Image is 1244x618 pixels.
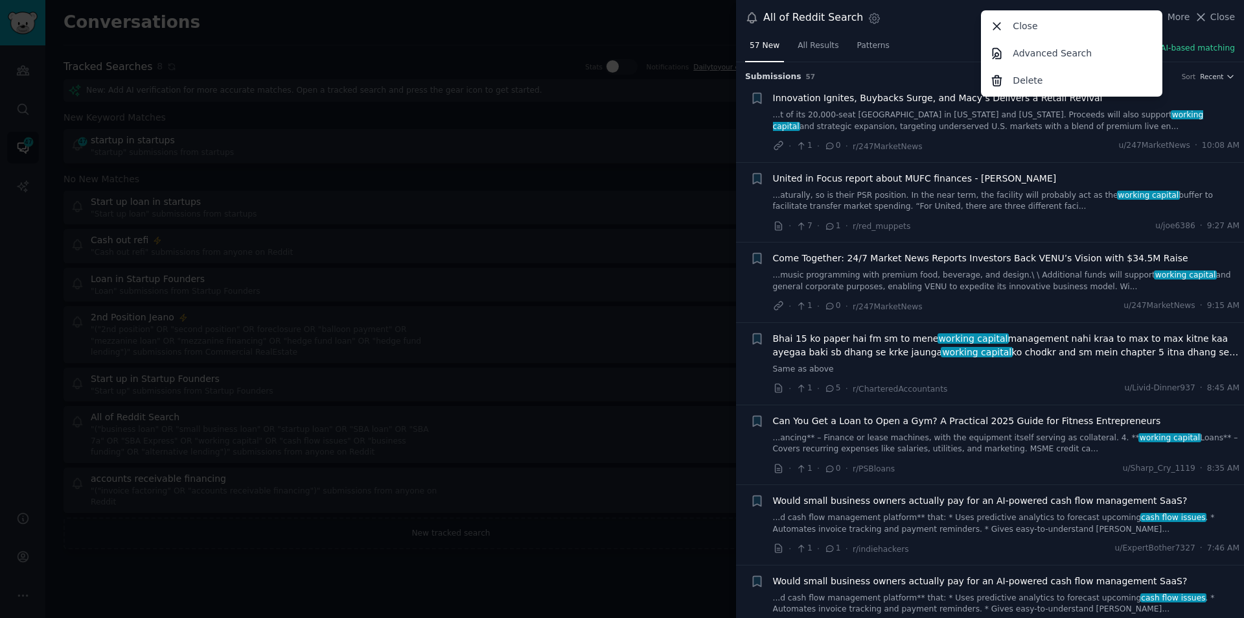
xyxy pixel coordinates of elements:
span: 9:27 AM [1207,220,1239,232]
span: · [1200,300,1203,312]
span: u/Sharp_Cry_1119 [1123,463,1195,475]
span: · [789,542,791,556]
span: · [1200,383,1203,394]
a: ...d cash flow management platform** that: * Uses predictive analytics to forecast upcomingcash f... [773,512,1240,535]
a: Advanced Search [984,40,1160,67]
span: 8:35 AM [1207,463,1239,475]
a: ...t of its 20,000-seat [GEOGRAPHIC_DATA] in [US_STATE] and [US_STATE]. Proceeds will also suppor... [773,110,1240,132]
span: 1 [796,140,812,152]
span: · [817,219,820,233]
span: · [817,382,820,396]
button: Recent [1200,72,1235,81]
span: · [1200,463,1203,475]
span: · [789,300,791,313]
span: 57 New [750,40,779,52]
span: 1 [796,463,812,475]
a: Bhai 15 ko paper hai fm sm to meneworking capitalmanagement nahi kraa to max to max kitne kaa aye... [773,332,1240,359]
a: Would small business owners actually pay for an AI-powered cash flow management SaaS? [773,494,1188,508]
span: 1 [796,543,812,554]
span: r/PSBloans [853,464,895,473]
span: · [789,139,791,153]
span: r/indiehackers [853,545,909,554]
span: r/247MarketNews [853,302,923,311]
span: 8:45 AM [1207,383,1239,394]
span: · [789,462,791,475]
a: ...ancing** – Finance or lease machines, with the equipment itself serving as collateral. 4. **wo... [773,433,1240,455]
span: u/247MarketNews [1118,140,1190,152]
span: u/ExpertBother7327 [1114,543,1195,554]
span: 57 [806,73,816,80]
span: working capital [1154,270,1217,279]
span: 1 [796,300,812,312]
span: · [846,219,848,233]
span: · [846,382,848,396]
span: · [817,139,820,153]
span: Close [1210,10,1235,24]
div: All of Reddit Search [763,10,863,26]
span: · [817,542,820,556]
span: u/247MarketNews [1123,300,1195,312]
div: Sort [1182,72,1196,81]
span: All Results [798,40,838,52]
span: working capital [938,333,1009,344]
button: More [1154,10,1190,24]
span: 0 [824,300,840,312]
span: · [1195,140,1197,152]
span: 0 [824,140,840,152]
span: · [846,462,848,475]
a: Innovation Ignites, Buybacks Surge, and Macy’s Delivers a Retail Revival [773,91,1103,105]
span: 7 [796,220,812,232]
span: r/247MarketNews [853,142,923,151]
span: · [1200,543,1203,554]
span: 5 [824,383,840,394]
button: New: AI-based matching [1138,43,1235,54]
span: 7:46 AM [1207,543,1239,554]
span: cash flow issues [1140,593,1207,602]
a: ...d cash flow management platform** that: * Uses predictive analytics to forecast upcomingcash f... [773,593,1240,615]
span: working capital [1138,433,1201,442]
span: Recent [1200,72,1223,81]
span: working capital [1117,191,1180,200]
p: Delete [1013,74,1042,88]
span: · [789,382,791,396]
span: · [846,139,848,153]
p: Advanced Search [1013,47,1092,60]
span: working capital [941,347,1013,357]
span: Bhai 15 ko paper hai fm sm to mene management nahi kraa to max to max kitne kaa ayegaa baki sb dh... [773,332,1240,359]
span: More [1168,10,1190,24]
span: · [846,300,848,313]
span: u/Livid-Dinner937 [1124,383,1195,394]
span: · [817,462,820,475]
span: r/CharteredAccountants [853,385,947,394]
a: United in Focus report about MUFC finances - [PERSON_NAME] [773,172,1057,185]
span: · [846,542,848,556]
span: Submission s [745,71,801,83]
span: · [789,219,791,233]
span: 9:15 AM [1207,300,1239,312]
span: Patterns [857,40,890,52]
a: ...aturally, so is their PSR position. In the near term, the facility will probably act as thewor... [773,190,1240,213]
p: Close [1013,19,1037,33]
a: 57 New [745,36,784,62]
a: Patterns [853,36,894,62]
span: · [817,300,820,313]
span: 1 [796,383,812,394]
span: r/red_muppets [853,222,910,231]
a: Same as above [773,364,1240,375]
span: 1 [824,220,840,232]
span: 0 [824,463,840,475]
a: Would small business owners actually pay for an AI-powered cash flow management SaaS? [773,575,1188,588]
button: Close [1194,10,1235,24]
a: All Results [793,36,843,62]
a: ...music programming with premium food, beverage, and design.\ \ Additional funds will supportwor... [773,270,1240,292]
span: working capital [773,110,1204,131]
a: Can You Get a Loan to Open a Gym? A Practical 2025 Guide for Fitness Entrepreneurs [773,414,1161,428]
span: · [1200,220,1203,232]
span: 10:08 AM [1202,140,1239,152]
a: Come Together: 24/7 Market News Reports Investors Back VENU’s Vision with $34.5M Raise [773,252,1188,265]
